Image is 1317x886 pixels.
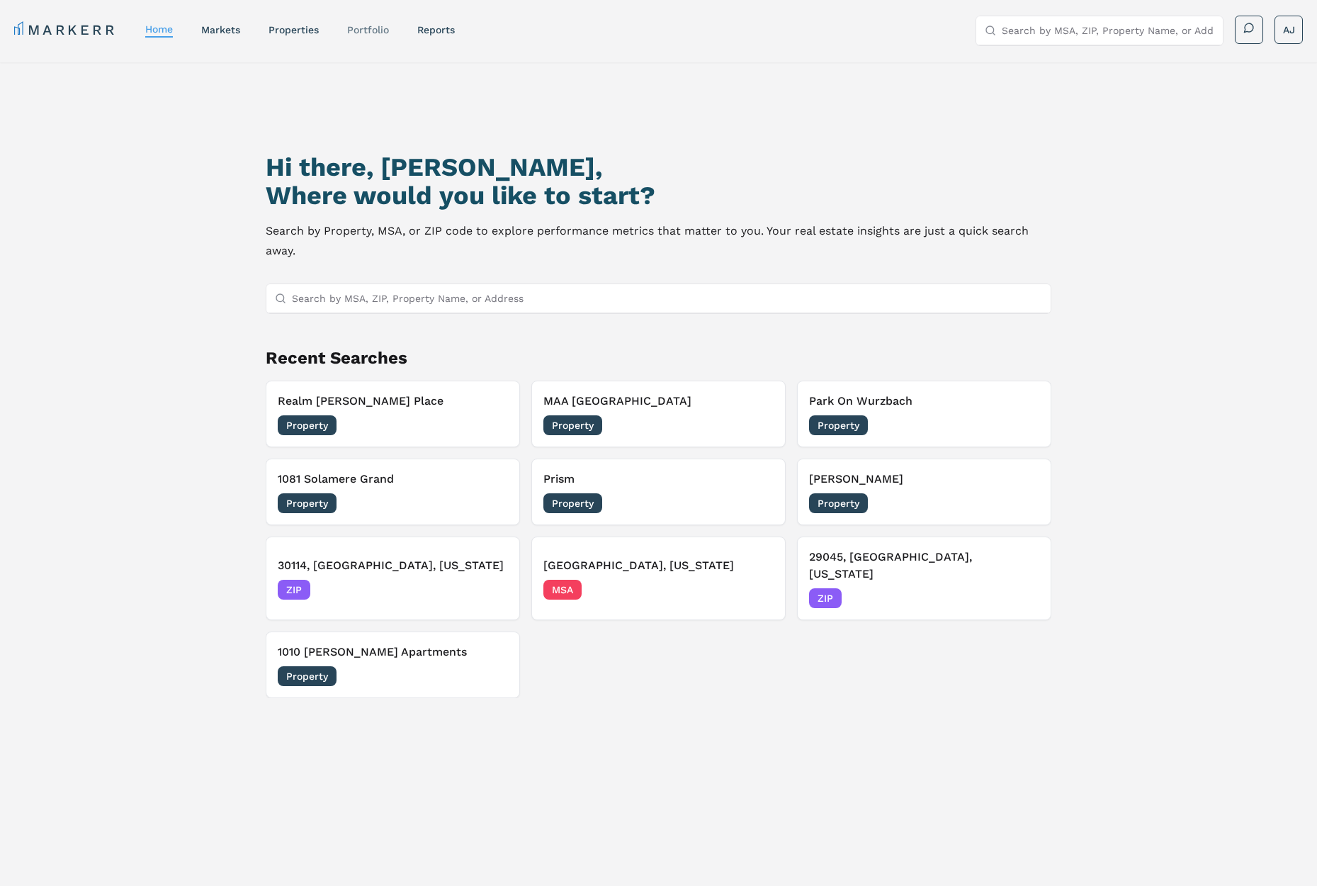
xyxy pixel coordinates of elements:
[809,393,1039,410] h3: Park On Wurzbach
[742,496,774,510] span: [DATE]
[266,221,1051,261] p: Search by Property, MSA, or ZIP code to explore performance metrics that matter to you. Your real...
[278,557,508,574] h3: 30114, [GEOGRAPHIC_DATA], [US_STATE]
[1007,418,1039,432] span: [DATE]
[1002,16,1214,45] input: Search by MSA, ZIP, Property Name, or Address
[266,181,1051,210] h2: Where would you like to start?
[809,415,868,435] span: Property
[742,418,774,432] span: [DATE]
[531,537,786,620] button: [GEOGRAPHIC_DATA], [US_STATE]MSA[DATE]
[543,580,582,600] span: MSA
[797,537,1051,620] button: 29045, [GEOGRAPHIC_DATA], [US_STATE]ZIP[DATE]
[809,588,842,608] span: ZIP
[476,418,508,432] span: [DATE]
[531,459,786,525] button: PrismProperty[DATE]
[797,381,1051,447] button: Park On WurzbachProperty[DATE]
[1283,23,1295,37] span: AJ
[266,381,520,447] button: Realm [PERSON_NAME] PlaceProperty[DATE]
[266,459,520,525] button: 1081 Solamere GrandProperty[DATE]
[278,580,310,600] span: ZIP
[292,284,1042,313] input: Search by MSA, ZIP, Property Name, or Address
[266,632,520,698] button: 1010 [PERSON_NAME] ApartmentsProperty[DATE]
[266,537,520,620] button: 30114, [GEOGRAPHIC_DATA], [US_STATE]ZIP[DATE]
[809,493,868,513] span: Property
[266,347,1051,369] h2: Recent Searches
[278,415,337,435] span: Property
[278,471,508,488] h3: 1081 Solamere Grand
[476,669,508,683] span: [DATE]
[269,24,319,35] a: properties
[543,393,774,410] h3: MAA [GEOGRAPHIC_DATA]
[476,583,508,597] span: [DATE]
[278,644,508,661] h3: 1010 [PERSON_NAME] Apartments
[1007,496,1039,510] span: [DATE]
[543,471,774,488] h3: Prism
[278,666,337,686] span: Property
[266,153,1051,181] h1: Hi there, [PERSON_NAME],
[14,20,117,40] a: MARKERR
[1274,16,1303,44] button: AJ
[742,583,774,597] span: [DATE]
[278,393,508,410] h3: Realm [PERSON_NAME] Place
[543,493,602,513] span: Property
[543,557,774,574] h3: [GEOGRAPHIC_DATA], [US_STATE]
[278,493,337,513] span: Property
[347,24,389,35] a: Portfolio
[476,496,508,510] span: [DATE]
[797,459,1051,525] button: [PERSON_NAME]Property[DATE]
[809,471,1039,488] h3: [PERSON_NAME]
[531,381,786,447] button: MAA [GEOGRAPHIC_DATA]Property[DATE]
[201,24,240,35] a: markets
[145,23,173,35] a: home
[543,415,602,435] span: Property
[809,549,1039,583] h3: 29045, [GEOGRAPHIC_DATA], [US_STATE]
[1007,591,1039,605] span: [DATE]
[417,24,455,35] a: reports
